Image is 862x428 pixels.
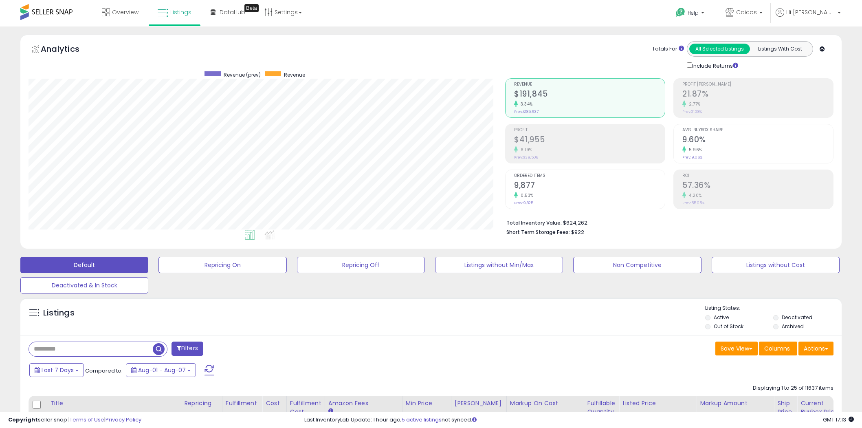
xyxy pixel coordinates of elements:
button: Last 7 Days [29,363,84,377]
div: Fulfillment [226,399,259,408]
button: Listings without Cost [712,257,840,273]
span: Profit [514,128,665,132]
a: Hi [PERSON_NAME] [776,8,841,26]
h2: 9.60% [682,135,833,146]
div: Fulfillment Cost [290,399,321,416]
button: Aug-01 - Aug-07 [126,363,196,377]
button: Columns [759,342,797,355]
div: Cost [266,399,283,408]
span: Last 7 Days [42,366,74,374]
small: Amazon Fees. [328,408,333,415]
button: Non Competitive [573,257,701,273]
span: Avg. Buybox Share [682,128,833,132]
th: The percentage added to the cost of goods (COGS) that forms the calculator for Min & Max prices. [506,396,584,428]
small: Prev: 9,825 [514,201,533,205]
span: Revenue (prev) [224,71,261,78]
span: Help [688,9,699,16]
label: Out of Stock [714,323,743,330]
h5: Listings [43,307,75,319]
button: Filters [172,342,203,356]
button: Listings without Min/Max [435,257,563,273]
div: Amazon Fees [328,399,399,408]
b: Total Inventory Value: [506,219,562,226]
small: 4.20% [686,192,702,199]
div: Markup Amount [700,399,770,408]
strong: Copyright [8,416,38,424]
small: Prev: $39,508 [514,155,538,160]
h2: 21.87% [682,89,833,100]
h2: $191,845 [514,89,665,100]
label: Archived [782,323,804,330]
a: Help [669,1,712,26]
button: Deactivated & In Stock [20,277,148,293]
div: Listed Price [622,399,693,408]
button: Actions [798,342,833,355]
button: Save View [715,342,758,355]
span: Columns [764,344,790,353]
div: [PERSON_NAME] [455,399,503,408]
span: $922 [571,228,584,236]
small: Prev: $185,637 [514,109,539,114]
a: Terms of Use [70,416,104,424]
span: Aug-01 - Aug-07 [138,366,186,374]
h2: 9,877 [514,181,665,192]
div: Markup on Cost [510,399,581,408]
button: Default [20,257,148,273]
small: 6.19% [518,147,532,153]
a: Privacy Policy [106,416,141,424]
span: Overview [112,8,139,16]
div: Ship Price [777,399,794,416]
span: 2025-08-15 17:13 GMT [823,416,854,424]
button: Repricing On [158,257,286,273]
span: DataHub [220,8,245,16]
li: $624,262 [506,217,827,227]
a: 5 active listings [402,416,442,424]
span: Revenue [514,82,665,87]
span: ROI [682,174,833,178]
h5: Analytics [41,43,95,57]
small: 0.53% [518,192,534,199]
span: Profit [PERSON_NAME] [682,82,833,87]
small: Prev: 21.28% [682,109,702,114]
h2: 57.36% [682,181,833,192]
div: Title [50,399,177,408]
small: Prev: 55.05% [682,201,704,205]
small: 5.96% [686,147,702,153]
div: Current Buybox Price [800,399,842,416]
p: Listing States: [705,304,842,312]
small: 2.77% [686,101,701,107]
div: Min Price [406,399,448,408]
label: Deactivated [782,314,812,321]
button: Listings With Cost [750,44,810,54]
b: Short Term Storage Fees: [506,229,570,236]
div: seller snap | | [8,416,141,424]
i: Get Help [675,7,686,18]
div: Include Returns [681,61,748,70]
span: Hi [PERSON_NAME] [786,8,835,16]
label: Active [714,314,729,321]
button: Repricing Off [297,257,425,273]
h2: $41,955 [514,135,665,146]
span: Revenue [284,71,305,78]
div: Totals For [652,45,684,53]
small: 3.34% [518,101,533,107]
div: Displaying 1 to 25 of 11637 items [753,384,833,392]
span: Listings [170,8,191,16]
span: Caicos [736,8,757,16]
div: Fulfillable Quantity [587,399,616,416]
div: Repricing [184,399,219,408]
div: Last InventoryLab Update: 1 hour ago, not synced. [304,416,854,424]
div: Tooltip anchor [244,4,259,12]
small: Prev: 9.06% [682,155,702,160]
span: Compared to: [85,367,123,375]
span: Ordered Items [514,174,665,178]
button: All Selected Listings [689,44,750,54]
